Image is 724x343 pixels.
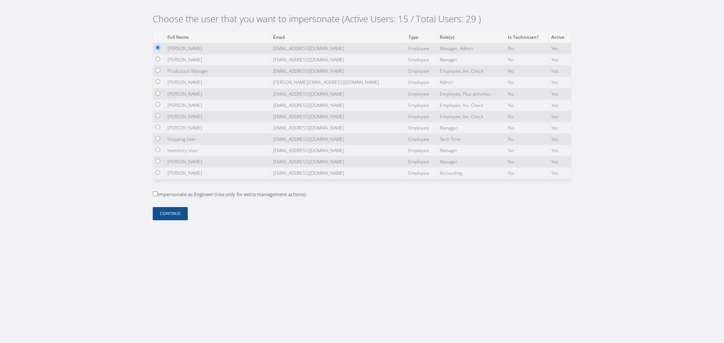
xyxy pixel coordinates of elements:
td: [EMAIL_ADDRESS][DOMAIN_NAME] [270,134,406,145]
td: Manager [437,156,506,168]
td: [PERSON_NAME] [165,156,270,168]
td: [EMAIL_ADDRESS][DOMAIN_NAME] [270,54,406,66]
th: Role(s) [437,31,506,43]
td: Yes [549,156,571,168]
td: No [506,43,549,54]
td: Employee, Plus activities [437,88,506,99]
td: Employee [406,145,437,156]
th: Type [406,31,437,43]
td: [PERSON_NAME][EMAIL_ADDRESS][DOMAIN_NAME] [270,77,406,88]
td: Yes [549,168,571,179]
td: Employee, Inv. Check [437,99,506,111]
td: No [506,156,549,168]
label: Impersonate as Engineer (Use only for extra management actions) [153,191,306,198]
td: No [506,111,549,122]
td: Manager [437,122,506,133]
td: [EMAIL_ADDRESS][DOMAIN_NAME] [270,111,406,122]
td: [PERSON_NAME] [165,54,270,66]
td: Yes [549,43,571,54]
td: Employee [406,134,437,145]
th: Is Technician? [506,31,549,43]
th: Active [549,31,571,43]
td: Yes [549,54,571,66]
td: Manager, Admin [437,43,506,54]
td: [EMAIL_ADDRESS][DOMAIN_NAME] [270,122,406,133]
td: [EMAIL_ADDRESS][DOMAIN_NAME] [270,88,406,99]
th: Email [270,31,406,43]
td: [PERSON_NAME] [165,122,270,133]
td: Employee, Inv. Check [437,111,506,122]
td: Admin [437,77,506,88]
td: [EMAIL_ADDRESS][DOMAIN_NAME] [270,43,406,54]
td: Shipping User [165,134,270,145]
td: No [506,145,549,156]
td: Yes [549,111,571,122]
td: Manager [437,145,506,156]
td: [EMAIL_ADDRESS][DOMAIN_NAME] [270,99,406,111]
td: Accounting [437,168,506,179]
input: Impersonate as Engineer (Use only for extra management actions) [153,191,158,196]
td: Yes [549,99,571,111]
td: [PERSON_NAME] [165,168,270,179]
td: No [506,168,549,179]
td: [PERSON_NAME] [165,88,270,99]
td: Employee, Inv. Check [437,66,506,77]
td: Employee [406,66,437,77]
td: Yes [549,66,571,77]
th: Full Name [165,31,270,43]
td: Employee, Inv. Check [437,179,506,190]
td: Employee [406,99,437,111]
td: No [506,122,549,133]
td: [EMAIL_ADDRESS][DOMAIN_NAME] [270,168,406,179]
td: [PERSON_NAME] [165,77,270,88]
td: Employee [406,179,437,190]
td: Employee [406,54,437,66]
td: No [506,66,549,77]
td: No [506,179,549,190]
td: [PERSON_NAME] [165,111,270,122]
td: No [506,54,549,66]
button: Continue [153,207,188,220]
td: Manager [437,54,506,66]
td: Employee [406,88,437,99]
td: [EMAIL_ADDRESS][DOMAIN_NAME] [270,145,406,156]
td: Employee [406,156,437,168]
td: Yes [549,179,571,190]
td: [PERSON_NAME] [165,99,270,111]
td: No [506,88,549,99]
td: Employee [406,77,437,88]
td: Yes [549,122,571,133]
td: [PERSON_NAME] [165,43,270,54]
td: Employee [406,111,437,122]
td: Yes [549,134,571,145]
td: No [506,77,549,88]
td: Yes [549,77,571,88]
td: [PERSON_NAME] [165,179,270,190]
td: Employee [406,122,437,133]
h2: Choose the user that you want to impersonate (Active Users: 15 / Total Users: 29 ) [153,14,571,24]
td: No [506,99,549,111]
td: Production Manager [165,66,270,77]
td: No [506,134,549,145]
td: [EMAIL_ADDRESS][DOMAIN_NAME] [270,156,406,168]
td: Yes [549,88,571,99]
td: Tech Time [437,134,506,145]
td: [EMAIL_ADDRESS][DOMAIN_NAME] [270,66,406,77]
td: [EMAIL_ADDRESS][DOMAIN_NAME] [270,179,406,190]
td: Yes [549,145,571,156]
td: Inventory User [165,145,270,156]
td: Employee [406,43,437,54]
td: Employee [406,168,437,179]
